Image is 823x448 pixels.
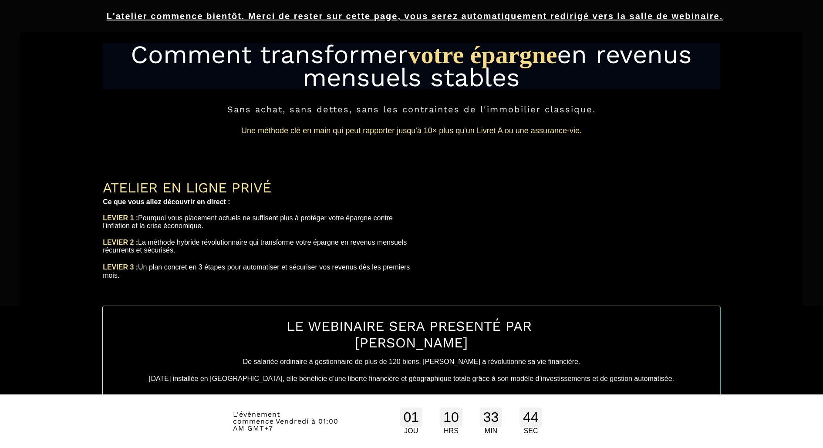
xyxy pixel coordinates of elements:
[103,263,411,280] div: Un plan concret en 3 étapes pour automatiser et sécuriser vos revenus dès les premiers mois.
[400,408,423,427] div: 01
[131,40,408,69] span: Comment transformer
[440,408,462,427] div: 10
[103,198,230,205] b: Ce que vous allez découvrir en direct :
[103,179,411,196] div: ATELIER EN LIGNE PRIVÉ
[480,408,503,427] div: 33
[227,104,596,115] span: Sans achat, sans dettes, sans les contraintes de l'immobilier classique.
[233,417,338,432] span: Vendredi à 01:00 AM GMT+7
[103,214,411,230] div: Pourquoi vous placement actuels ne suffisent plus à protéger votre épargne contre l'inflation et ...
[480,427,503,435] div: MIN
[440,427,462,435] div: HRS
[138,313,686,355] h1: LE WEBINAIRE SERA PRESENTÉ PAR [PERSON_NAME]
[107,11,723,21] u: L'atelier commence bientôt. Merci de rester sur cette page, vous serez automatiquement redirigé v...
[103,239,138,246] b: LEVIER 2 :
[241,126,582,135] span: Une méthode clé en main qui peut rapporter jusqu'à 10× plus qu'un Livret A ou une assurance-vie.
[400,427,423,435] div: JOU
[519,427,542,435] div: SEC
[233,410,280,425] span: L'évènement commence
[519,408,542,427] div: 44
[138,355,686,385] text: De salariée ordinaire à gestionnaire de plus de 120 biens, [PERSON_NAME] a révolutionné sa vie fi...
[103,263,138,271] b: LEVIER 3 :
[103,239,411,254] div: La méthode hybride révolutionnaire qui transforme votre épargne en revenus mensuels récurrents et...
[303,40,701,92] span: en revenus mensuels stables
